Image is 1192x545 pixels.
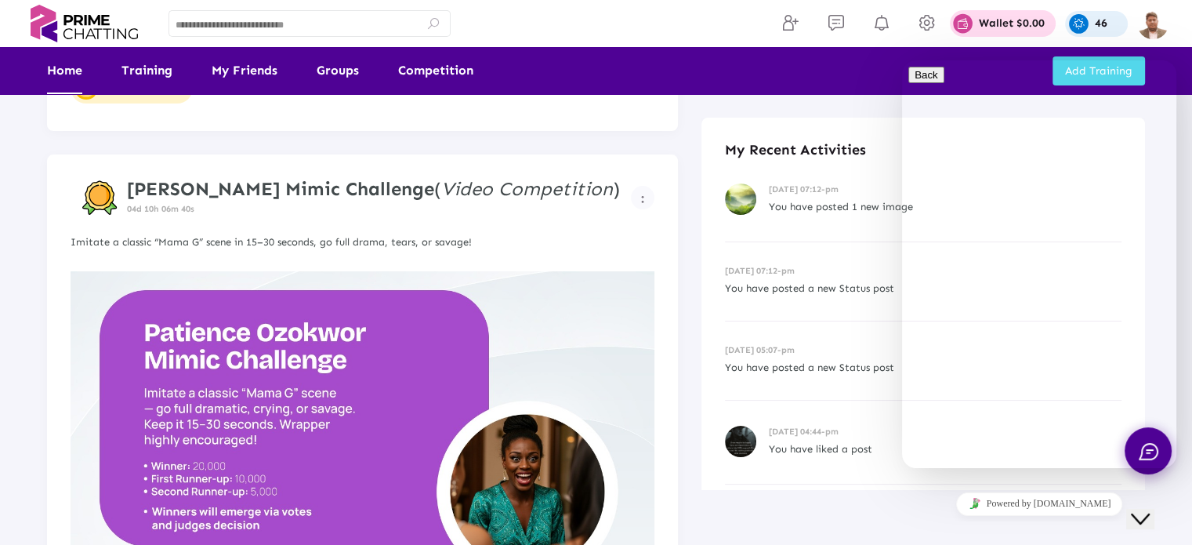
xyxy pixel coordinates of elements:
[725,183,756,215] img: recent-activities-img
[631,186,654,209] button: Example icon-button with a menu
[127,178,620,201] h4: ( )
[725,266,1121,276] h6: [DATE] 07:12-pm
[641,195,644,203] img: more
[1137,8,1168,39] img: img
[725,141,1121,158] h4: My Recent Activities
[769,198,1121,216] p: You have posted 1 new image
[1095,18,1107,29] p: 46
[769,427,1121,437] h6: [DATE] 04:44-pm
[24,5,145,42] img: logo
[82,180,118,216] img: competition-badge.svg
[1053,56,1145,85] button: Add Training
[725,426,756,457] img: recent-activities-img
[979,18,1045,29] p: Wallet $0.00
[769,184,1121,194] h6: [DATE] 07:12-pm
[71,234,654,251] p: Imitate a classic “Mama G” scene in 15–30 seconds, go full drama, tears, or savage!
[212,47,277,94] a: My Friends
[725,280,1121,297] p: You have posted a new Status post
[398,47,473,94] a: Competition
[725,359,1121,376] p: You have posted a new Status post
[127,204,194,214] span: 04d 10h 06m 40s
[47,47,82,94] a: Home
[121,47,172,94] a: Training
[1126,482,1176,529] iframe: chat widget
[127,177,434,200] strong: [PERSON_NAME] Mimic Challenge
[769,441,1121,458] p: You have liked a post
[902,486,1176,521] iframe: chat widget
[317,47,359,94] a: Groups
[725,345,1121,355] h6: [DATE] 05:07-pm
[441,177,613,200] i: Video Competition
[902,60,1176,468] iframe: chat widget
